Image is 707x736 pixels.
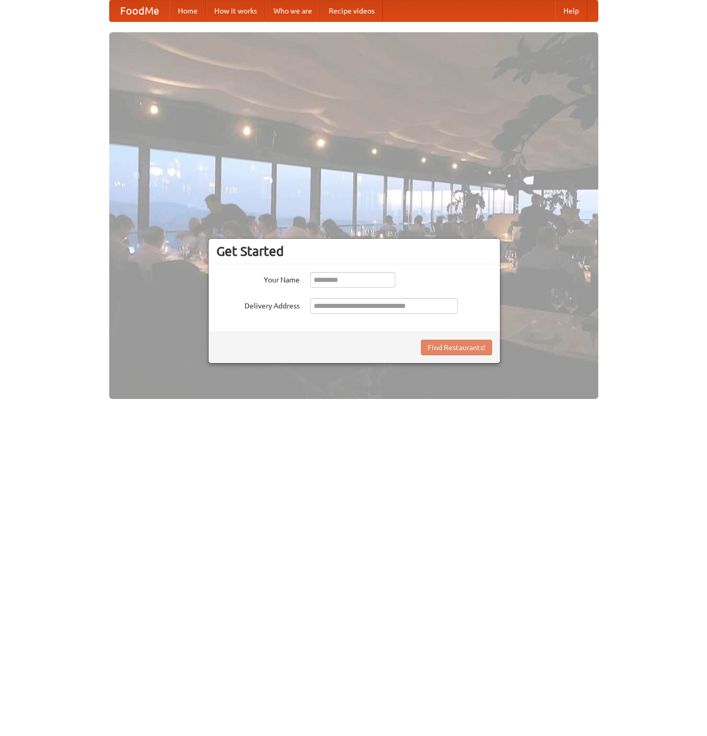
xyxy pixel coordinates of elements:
[265,1,320,21] a: Who we are
[216,243,492,259] h3: Get Started
[555,1,587,21] a: Help
[206,1,265,21] a: How it works
[320,1,383,21] a: Recipe videos
[110,1,170,21] a: FoodMe
[216,272,300,285] label: Your Name
[421,340,492,355] button: Find Restaurants!
[170,1,206,21] a: Home
[216,298,300,311] label: Delivery Address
